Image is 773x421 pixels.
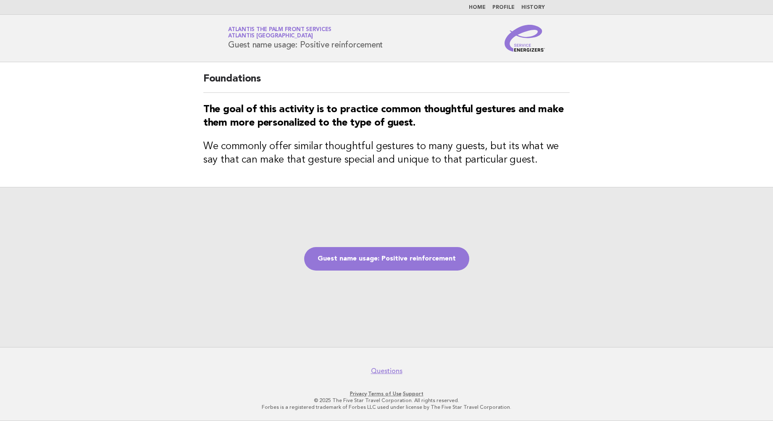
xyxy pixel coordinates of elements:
h1: Guest name usage: Positive reinforcement [228,27,383,49]
a: Terms of Use [368,391,402,397]
p: Forbes is a registered trademark of Forbes LLC used under license by The Five Star Travel Corpora... [129,404,644,410]
h2: Foundations [203,72,570,93]
p: © 2025 The Five Star Travel Corporation. All rights reserved. [129,397,644,404]
a: Privacy [350,391,367,397]
a: Home [469,5,486,10]
strong: The goal of this activity is to practice common thoughtful gestures and make them more personaliz... [203,105,563,128]
a: Atlantis The Palm Front ServicesAtlantis [GEOGRAPHIC_DATA] [228,27,331,39]
p: · · [129,390,644,397]
a: History [521,5,545,10]
a: Support [403,391,423,397]
img: Service Energizers [505,25,545,52]
a: Questions [371,367,402,375]
h3: We commonly offer similar thoughtful gestures to many guests, but its what we say that can make t... [203,140,570,167]
a: Profile [492,5,515,10]
a: Guest name usage: Positive reinforcement [304,247,469,271]
span: Atlantis [GEOGRAPHIC_DATA] [228,34,313,39]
